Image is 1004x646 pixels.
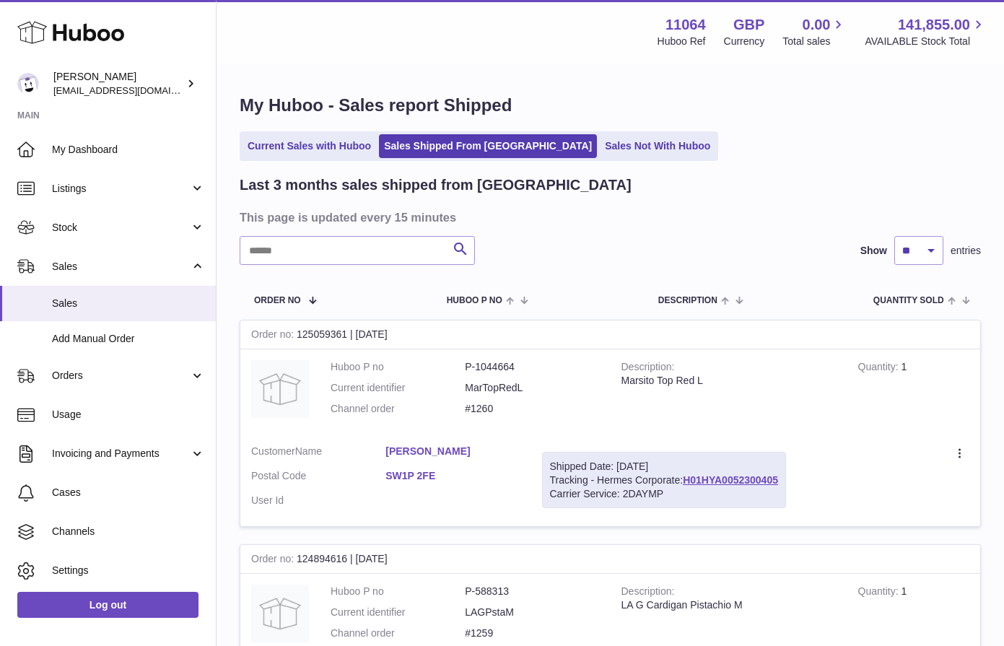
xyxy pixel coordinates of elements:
[52,221,190,235] span: Stock
[52,332,205,346] span: Add Manual Order
[240,94,981,117] h1: My Huboo - Sales report Shipped
[858,361,902,376] strong: Quantity
[251,553,297,568] strong: Order no
[724,35,765,48] div: Currency
[331,381,465,395] dt: Current identifier
[240,175,632,195] h2: Last 3 months sales shipped from [GEOGRAPHIC_DATA]
[52,408,205,422] span: Usage
[447,296,502,305] span: Huboo P no
[52,369,190,383] span: Orders
[379,134,597,158] a: Sales Shipped From [GEOGRAPHIC_DATA]
[550,460,778,473] div: Shipped Date: [DATE]
[251,328,297,344] strong: Order no
[621,585,675,601] strong: Description
[53,84,212,96] span: [EMAIL_ADDRESS][DOMAIN_NAME]
[873,296,944,305] span: Quantity Sold
[465,627,599,640] dd: #1259
[251,585,309,642] img: no-photo.jpg
[465,402,599,416] dd: #1260
[658,296,717,305] span: Description
[254,296,301,305] span: Order No
[251,445,385,462] dt: Name
[52,143,205,157] span: My Dashboard
[621,361,675,376] strong: Description
[803,15,831,35] span: 0.00
[17,73,39,95] img: imichellrs@gmail.com
[240,320,980,349] div: 125059361 | [DATE]
[860,244,887,258] label: Show
[898,15,970,35] span: 141,855.00
[243,134,376,158] a: Current Sales with Huboo
[52,564,205,577] span: Settings
[658,35,706,48] div: Huboo Ref
[52,182,190,196] span: Listings
[52,525,205,538] span: Channels
[240,545,980,574] div: 124894616 | [DATE]
[240,209,977,225] h3: This page is updated every 15 minutes
[865,35,987,48] span: AVAILABLE Stock Total
[385,469,520,483] a: SW1P 2FE
[251,494,385,507] dt: User Id
[53,70,183,97] div: [PERSON_NAME]
[542,452,786,509] div: Tracking - Hermes Corporate:
[251,469,385,486] dt: Postal Code
[600,134,715,158] a: Sales Not With Huboo
[52,486,205,499] span: Cases
[683,474,778,486] a: H01HYA0052300405
[465,381,599,395] dd: MarTopRedL
[331,360,465,374] dt: Huboo P no
[665,15,706,35] strong: 11064
[865,15,987,48] a: 141,855.00 AVAILABLE Stock Total
[465,360,599,374] dd: P-1044664
[621,374,837,388] div: Marsito Top Red L
[465,585,599,598] dd: P-588313
[52,447,190,461] span: Invoicing and Payments
[251,445,295,457] span: Customer
[331,402,465,416] dt: Channel order
[847,349,981,434] td: 1
[733,15,764,35] strong: GBP
[621,598,837,612] div: LA G Cardigan Pistachio M
[385,445,520,458] a: [PERSON_NAME]
[52,297,205,310] span: Sales
[782,35,847,48] span: Total sales
[331,585,465,598] dt: Huboo P no
[331,606,465,619] dt: Current identifier
[52,260,190,274] span: Sales
[782,15,847,48] a: 0.00 Total sales
[550,487,778,501] div: Carrier Service: 2DAYMP
[858,585,902,601] strong: Quantity
[465,606,599,619] dd: LAGPstaM
[17,592,198,618] a: Log out
[251,360,309,418] img: no-photo.jpg
[331,627,465,640] dt: Channel order
[951,244,981,258] span: entries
